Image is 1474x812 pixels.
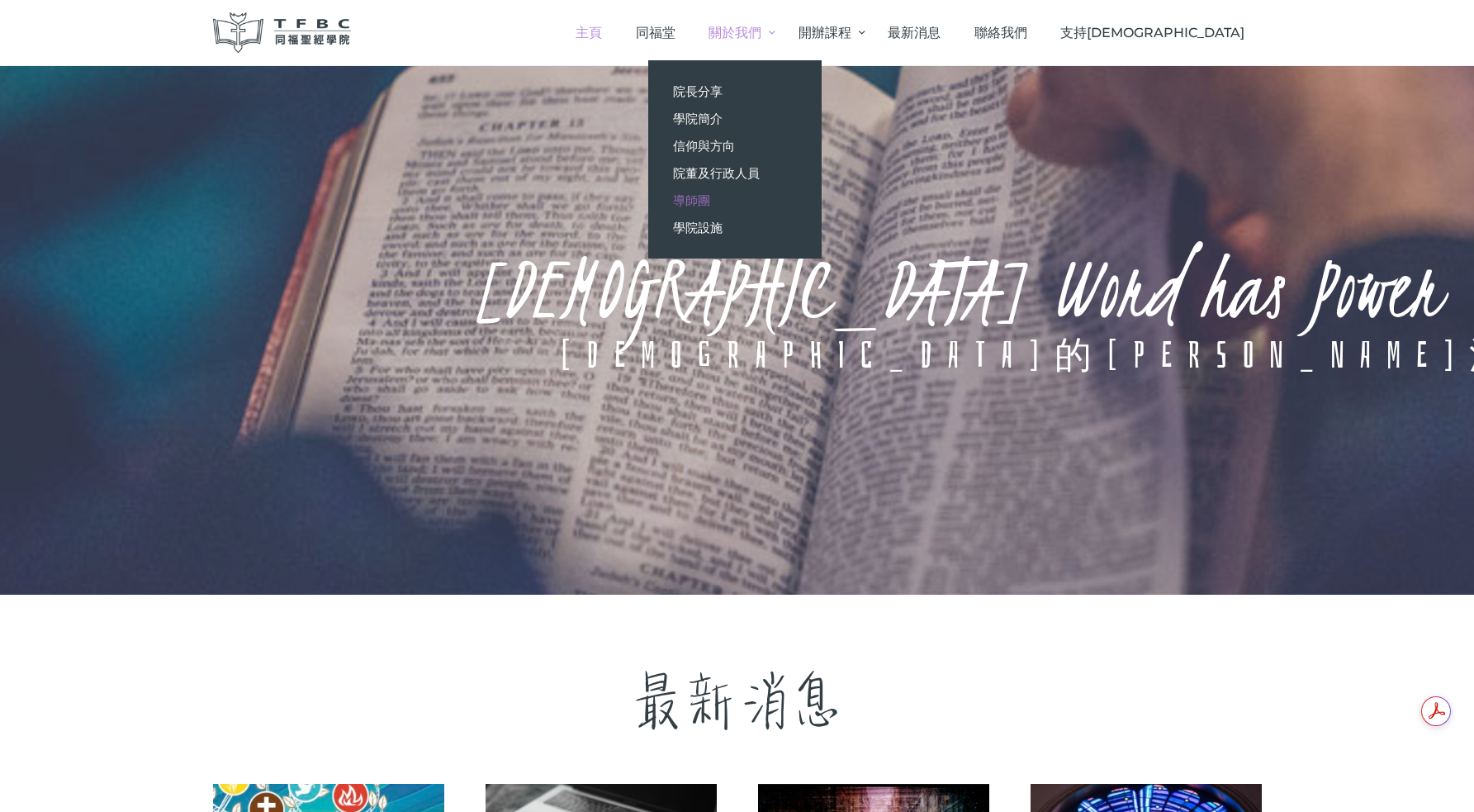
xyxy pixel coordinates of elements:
rs-layer: [DEMOGRAPHIC_DATA] Word has Power [468,278,1442,299]
span: 院長分享 [673,83,723,99]
img: 同福聖經學院 TFBC [213,12,352,53]
div: [PERSON_NAME] [1108,337,1469,372]
a: 院長分享 [648,78,822,105]
div: [DEMOGRAPHIC_DATA] [562,337,1055,372]
a: 主頁 [559,8,619,57]
a: 支持[DEMOGRAPHIC_DATA] [1044,8,1262,57]
p: 最新消息 [213,653,1262,751]
a: 同福堂 [619,8,692,57]
span: 主頁 [576,25,602,40]
span: 學院簡介 [673,111,723,126]
a: 開辦課程 [781,8,870,57]
a: 最新消息 [871,8,958,57]
span: 院董及行政人員 [673,165,760,181]
a: 關於我們 [692,8,781,57]
span: 關於我們 [709,25,761,40]
a: 聯絡我們 [957,8,1044,57]
span: 最新消息 [888,25,941,40]
span: 聯絡我們 [974,25,1027,40]
div: 的 [1055,337,1108,372]
a: 院董及行政人員 [648,159,822,187]
span: 支持[DEMOGRAPHIC_DATA] [1060,25,1244,40]
span: 開辦課程 [799,25,851,40]
span: 同福堂 [636,25,675,40]
span: 信仰與方向 [673,138,735,154]
a: 學院設施 [648,214,822,241]
a: 信仰與方向 [648,132,822,159]
span: 學院設施 [673,220,723,235]
span: 導師團 [673,192,710,208]
a: 導師團 [648,187,822,214]
a: 學院簡介 [648,105,822,132]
